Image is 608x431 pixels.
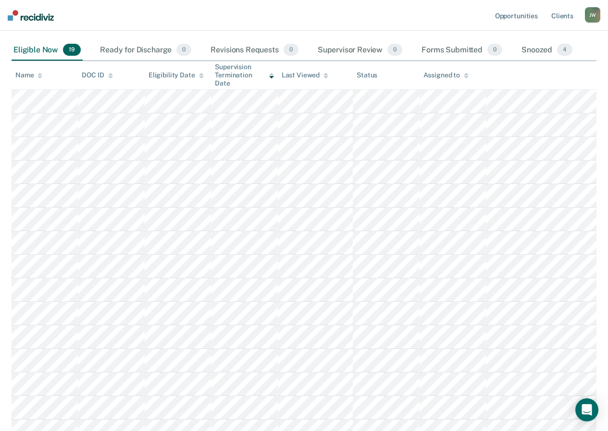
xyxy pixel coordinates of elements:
[176,44,191,56] span: 0
[520,40,574,61] div: Snoozed4
[575,398,598,421] div: Open Intercom Messenger
[149,71,204,79] div: Eligibility Date
[82,71,112,79] div: DOC ID
[98,40,193,61] div: Ready for Discharge0
[316,40,405,61] div: Supervisor Review0
[8,10,54,21] img: Recidiviz
[357,71,377,79] div: Status
[282,71,328,79] div: Last Viewed
[284,44,298,56] span: 0
[215,63,273,87] div: Supervision Termination Date
[387,44,402,56] span: 0
[557,44,572,56] span: 4
[585,7,600,23] div: J W
[209,40,300,61] div: Revisions Requests0
[420,40,504,61] div: Forms Submitted0
[15,71,42,79] div: Name
[63,44,81,56] span: 19
[12,40,83,61] div: Eligible Now19
[423,71,469,79] div: Assigned to
[585,7,600,23] button: JW
[487,44,502,56] span: 0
